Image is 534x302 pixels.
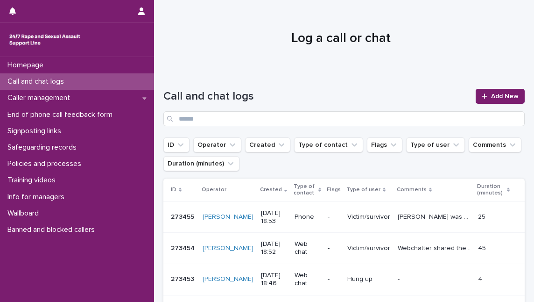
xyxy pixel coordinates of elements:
button: Type of user [406,137,465,152]
p: 273453 [171,273,196,283]
p: Caller was sexually assaulted by her best friends husband 6 years ago. Caller has only told her h... [398,211,472,221]
p: 273455 [171,211,196,221]
p: - [328,275,340,283]
p: 4 [478,273,484,283]
button: ID [163,137,190,152]
h1: Call and chat logs [163,90,470,103]
img: rhQMoQhaT3yELyF149Cw [7,30,82,49]
a: [PERSON_NAME] [203,213,253,221]
p: Training videos [4,176,63,185]
p: Webchatter shared they were sexually exploited and their friend's shared an intimate image of the... [398,243,472,252]
p: Victim/survivor [347,213,390,221]
p: - [328,213,340,221]
button: Created [245,137,290,152]
p: - [398,273,401,283]
p: Call and chat logs [4,77,71,86]
p: Homepage [4,61,51,70]
p: - [328,244,340,252]
p: Hung up [347,275,390,283]
p: Info for managers [4,193,72,201]
p: Caller management [4,93,77,102]
input: Search [163,111,525,126]
p: Duration (minutes) [477,181,505,199]
a: Add New [476,89,525,104]
p: Victim/survivor [347,244,390,252]
p: Web chat [295,272,320,288]
p: [DATE] 18:53 [261,209,287,225]
p: End of phone call feedback form [4,110,120,119]
p: [DATE] 18:52 [261,240,287,256]
button: Operator [193,137,241,152]
p: Banned and blocked callers [4,225,102,234]
p: ID [171,185,176,195]
p: Policies and processes [4,159,89,168]
p: 25 [478,211,487,221]
button: Comments [469,137,521,152]
p: Signposting links [4,127,69,136]
span: Add New [491,93,519,100]
p: 273454 [171,243,197,252]
p: Type of contact [294,181,316,199]
p: Comments [397,185,427,195]
p: Wallboard [4,209,46,218]
p: Web chat [295,240,320,256]
p: Phone [295,213,320,221]
p: Type of user [346,185,380,195]
tr: 273453273453 [PERSON_NAME] [DATE] 18:46Web chat-Hung up-- 44 [163,264,525,295]
h1: Log a call or chat [163,31,518,47]
p: Safeguarding records [4,143,84,152]
tr: 273454273454 [PERSON_NAME] [DATE] 18:52Web chat-Victim/survivorWebchatter shared they were sexual... [163,233,525,264]
p: Flags [327,185,341,195]
p: [DATE] 18:46 [261,272,287,288]
p: 45 [478,243,488,252]
button: Flags [367,137,402,152]
tr: 273455273455 [PERSON_NAME] [DATE] 18:53Phone-Victim/survivor[PERSON_NAME] was sexually assaulted ... [163,201,525,233]
button: Duration (minutes) [163,156,239,171]
p: Created [260,185,282,195]
button: Type of contact [294,137,363,152]
p: Operator [202,185,226,195]
a: [PERSON_NAME] [203,275,253,283]
a: [PERSON_NAME] [203,244,253,252]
